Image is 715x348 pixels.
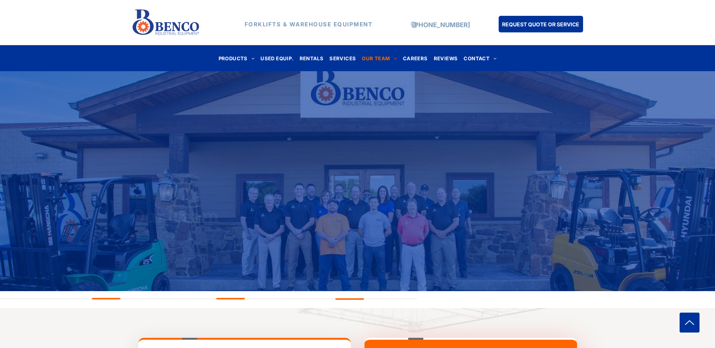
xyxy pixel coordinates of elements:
a: CONTACT [461,53,499,63]
a: REVIEWS [431,53,461,63]
a: RENTALS [297,53,327,63]
strong: FORKLIFTS & WAREHOUSE EQUIPMENT [245,21,373,28]
a: REQUEST QUOTE OR SERVICE [499,16,583,32]
span: REQUEST QUOTE OR SERVICE [502,17,579,31]
a: OUR TEAM [359,53,400,63]
a: [PHONE_NUMBER] [412,21,470,29]
a: CAREERS [400,53,431,63]
span: Our Team [132,203,219,228]
a: USED EQUIP. [257,53,296,63]
a: PRODUCTS [216,53,258,63]
a: SERVICES [326,53,359,63]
